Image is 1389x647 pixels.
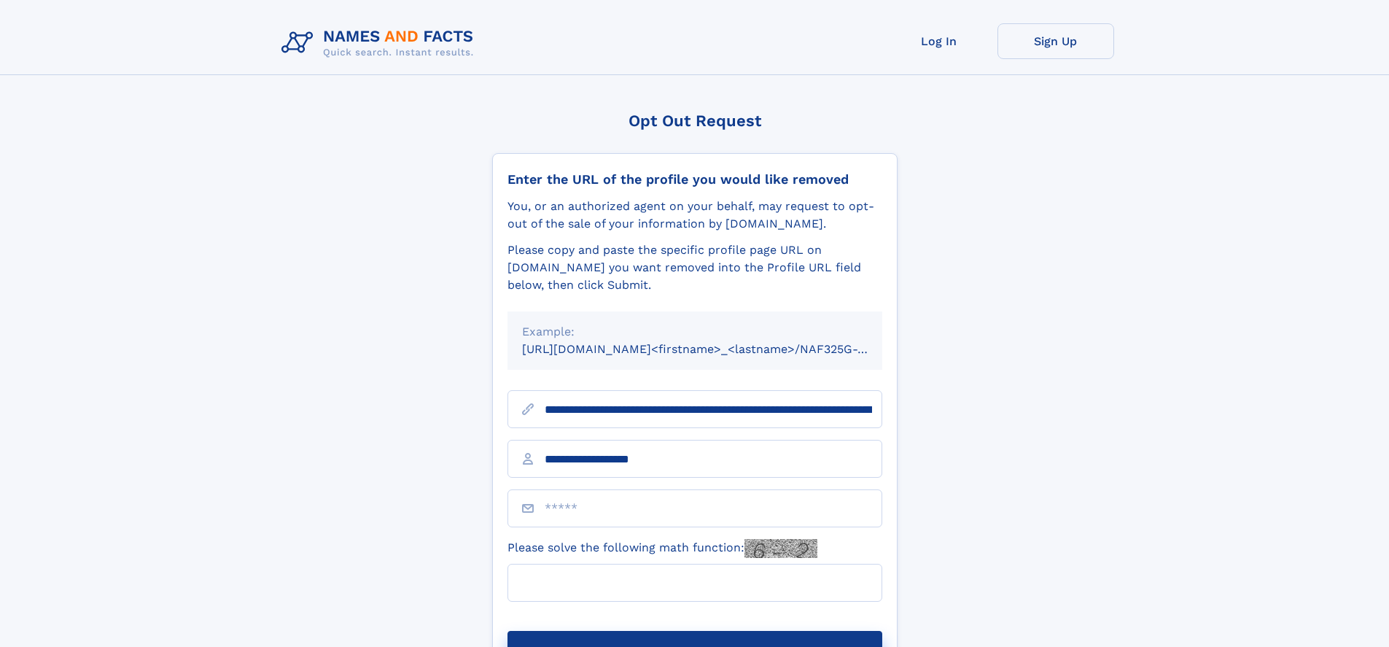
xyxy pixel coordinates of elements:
[522,323,868,341] div: Example:
[522,342,910,356] small: [URL][DOMAIN_NAME]<firstname>_<lastname>/NAF325G-xxxxxxxx
[507,241,882,294] div: Please copy and paste the specific profile page URL on [DOMAIN_NAME] you want removed into the Pr...
[507,198,882,233] div: You, or an authorized agent on your behalf, may request to opt-out of the sale of your informatio...
[507,539,817,558] label: Please solve the following math function:
[507,171,882,187] div: Enter the URL of the profile you would like removed
[997,23,1114,59] a: Sign Up
[881,23,997,59] a: Log In
[492,112,898,130] div: Opt Out Request
[276,23,486,63] img: Logo Names and Facts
